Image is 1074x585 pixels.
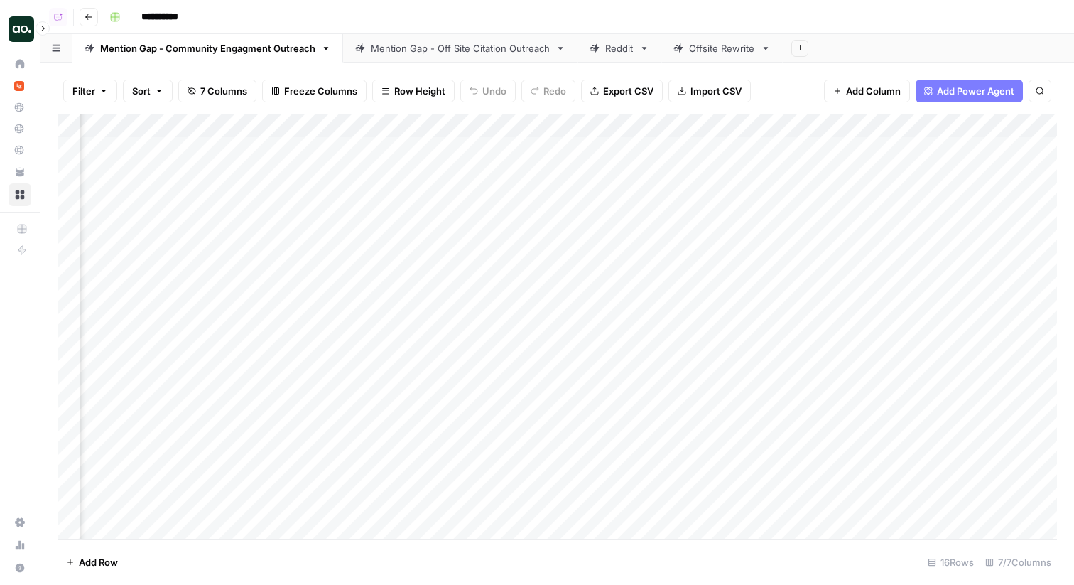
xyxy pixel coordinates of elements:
[9,534,31,557] a: Usage
[9,557,31,579] button: Help + Support
[690,84,742,98] span: Import CSV
[79,555,118,569] span: Add Row
[581,80,663,102] button: Export CSV
[63,80,117,102] button: Filter
[372,80,455,102] button: Row Height
[132,84,151,98] span: Sort
[689,41,755,55] div: Offsite Rewrite
[178,80,256,102] button: 7 Columns
[603,84,653,98] span: Export CSV
[9,16,34,42] img: Dillon Test Logo
[937,84,1014,98] span: Add Power Agent
[343,34,577,63] a: Mention Gap - Off Site Citation Outreach
[846,84,901,98] span: Add Column
[521,80,575,102] button: Redo
[916,80,1023,102] button: Add Power Agent
[200,84,247,98] span: 7 Columns
[262,80,367,102] button: Freeze Columns
[980,551,1057,574] div: 7/7 Columns
[100,41,315,55] div: Mention Gap - Community Engagment Outreach
[922,551,980,574] div: 16 Rows
[482,84,506,98] span: Undo
[284,84,357,98] span: Freeze Columns
[371,41,550,55] div: Mention Gap - Off Site Citation Outreach
[661,34,783,63] a: Offsite Rewrite
[9,11,31,47] button: Workspace: Dillon Test
[58,551,126,574] button: Add Row
[824,80,910,102] button: Add Column
[72,84,95,98] span: Filter
[9,183,31,206] a: Browse
[543,84,566,98] span: Redo
[9,53,31,75] a: Home
[9,511,31,534] a: Settings
[9,161,31,183] a: Your Data
[72,34,343,63] a: Mention Gap - Community Engagment Outreach
[460,80,516,102] button: Undo
[577,34,661,63] a: Reddit
[394,84,445,98] span: Row Height
[668,80,751,102] button: Import CSV
[123,80,173,102] button: Sort
[14,81,24,91] img: vi2t3f78ykj3o7zxmpdx6ktc445p
[605,41,634,55] div: Reddit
